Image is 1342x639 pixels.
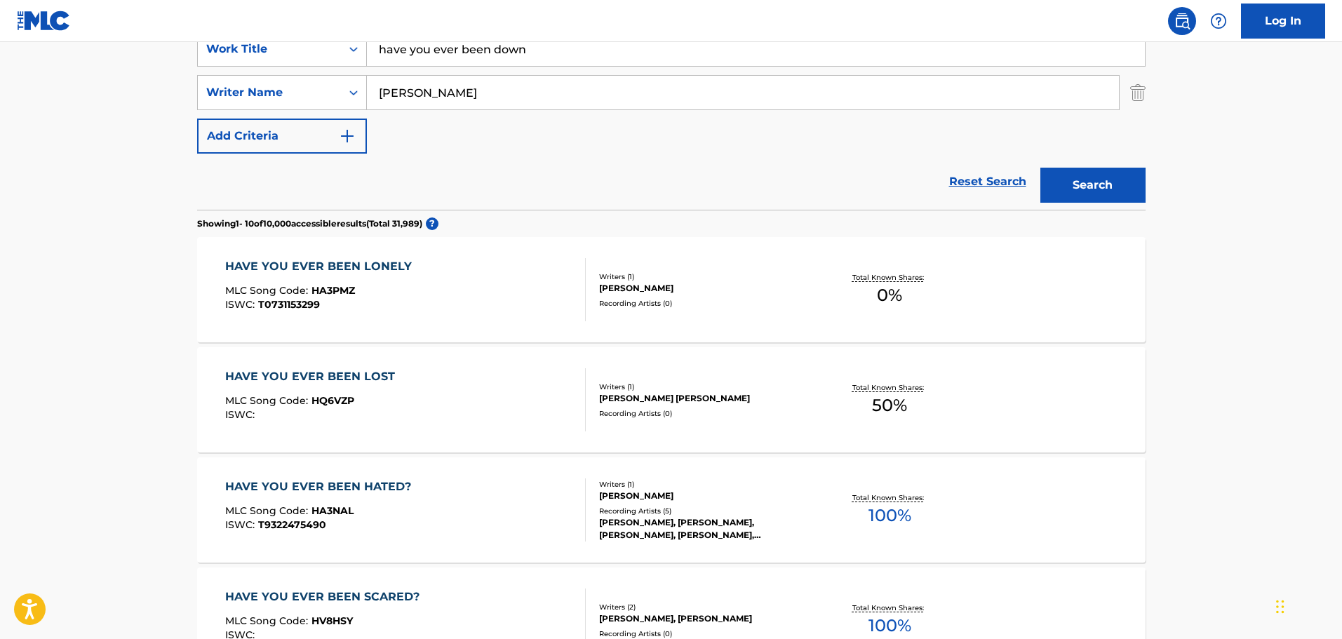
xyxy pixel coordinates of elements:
div: [PERSON_NAME], [PERSON_NAME] [599,612,811,625]
span: HA3NAL [311,504,354,517]
a: HAVE YOU EVER BEEN LOSTMLC Song Code:HQ6VZPISWC:Writers (1)[PERSON_NAME] [PERSON_NAME]Recording A... [197,347,1146,452]
span: HA3PMZ [311,284,355,297]
span: T0731153299 [258,298,320,311]
span: HV8HSY [311,614,353,627]
p: Total Known Shares: [852,603,927,613]
a: Reset Search [942,166,1033,197]
div: Recording Artists ( 0 ) [599,298,811,309]
a: HAVE YOU EVER BEEN HATED?MLC Song Code:HA3NALISWC:T9322475490Writers (1)[PERSON_NAME]Recording Ar... [197,457,1146,563]
span: MLC Song Code : [225,394,311,407]
div: Recording Artists ( 0 ) [599,408,811,419]
iframe: Chat Widget [1272,572,1342,639]
div: Recording Artists ( 0 ) [599,628,811,639]
a: Public Search [1168,7,1196,35]
p: Showing 1 - 10 of 10,000 accessible results (Total 31,989 ) [197,217,422,230]
div: [PERSON_NAME], [PERSON_NAME], [PERSON_NAME], [PERSON_NAME], [PERSON_NAME] [599,516,811,542]
div: [PERSON_NAME] [599,282,811,295]
div: Writers ( 1 ) [599,271,811,282]
span: 100 % [868,503,911,528]
div: Writers ( 1 ) [599,382,811,392]
p: Total Known Shares: [852,382,927,393]
div: HAVE YOU EVER BEEN LONELY [225,258,419,275]
img: search [1174,13,1190,29]
img: help [1210,13,1227,29]
button: Add Criteria [197,119,367,154]
p: Total Known Shares: [852,272,927,283]
img: MLC Logo [17,11,71,31]
span: 100 % [868,613,911,638]
button: Search [1040,168,1146,203]
div: Drag [1276,586,1284,628]
div: HAVE YOU EVER BEEN LOST [225,368,402,385]
div: Work Title [206,41,333,58]
a: Log In [1241,4,1325,39]
span: T9322475490 [258,518,326,531]
div: Recording Artists ( 5 ) [599,506,811,516]
div: Writer Name [206,84,333,101]
div: [PERSON_NAME] [599,490,811,502]
span: MLC Song Code : [225,504,311,517]
div: HAVE YOU EVER BEEN HATED? [225,478,418,495]
p: Total Known Shares: [852,492,927,503]
div: Writers ( 1 ) [599,479,811,490]
span: ? [426,217,438,230]
form: Search Form [197,32,1146,210]
span: HQ6VZP [311,394,354,407]
img: Delete Criterion [1130,75,1146,110]
span: MLC Song Code : [225,284,311,297]
span: ISWC : [225,408,258,421]
div: [PERSON_NAME] [PERSON_NAME] [599,392,811,405]
div: HAVE YOU EVER BEEN SCARED? [225,588,427,605]
div: Writers ( 2 ) [599,602,811,612]
span: 0 % [877,283,902,308]
div: Help [1205,7,1233,35]
span: 50 % [872,393,907,418]
span: ISWC : [225,518,258,531]
span: ISWC : [225,298,258,311]
span: MLC Song Code : [225,614,311,627]
img: 9d2ae6d4665cec9f34b9.svg [339,128,356,144]
a: HAVE YOU EVER BEEN LONELYMLC Song Code:HA3PMZISWC:T0731153299Writers (1)[PERSON_NAME]Recording Ar... [197,237,1146,342]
